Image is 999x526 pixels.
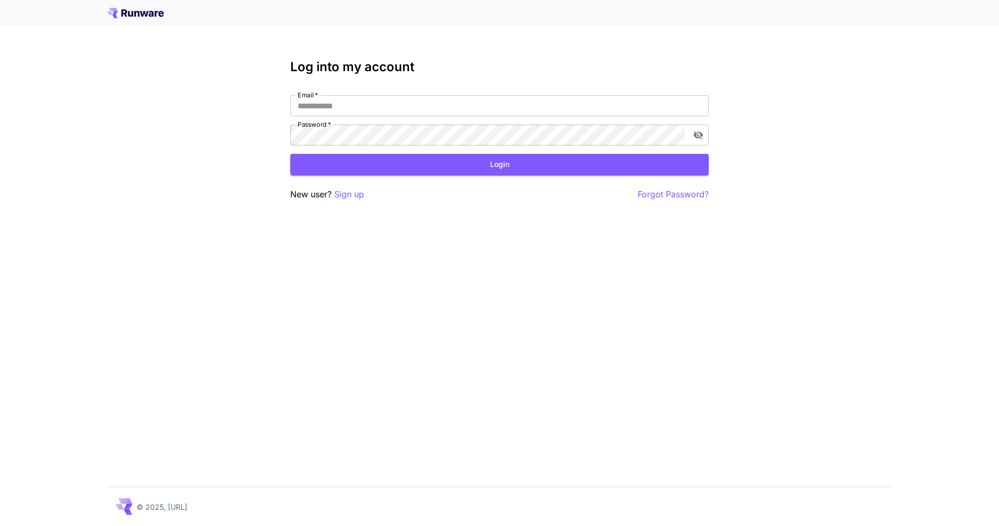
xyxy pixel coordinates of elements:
button: Forgot Password? [638,188,709,201]
button: Sign up [334,188,364,201]
label: Password [298,120,331,129]
label: Email [298,91,318,99]
button: Login [290,154,709,175]
button: toggle password visibility [689,126,708,144]
p: New user? [290,188,364,201]
p: © 2025, [URL] [137,501,187,512]
h3: Log into my account [290,60,709,74]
